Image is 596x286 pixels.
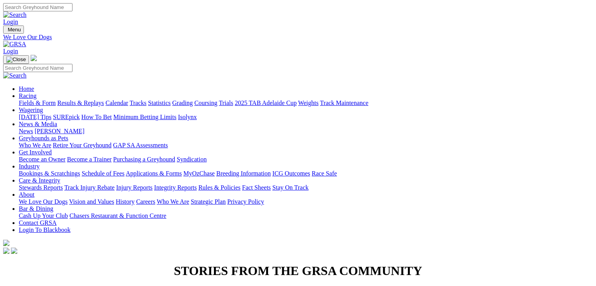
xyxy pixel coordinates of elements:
[227,198,264,205] a: Privacy Policy
[53,114,80,120] a: SUREpick
[19,149,52,156] a: Get Involved
[19,198,593,205] div: About
[19,170,593,177] div: Industry
[19,163,40,170] a: Industry
[3,3,72,11] input: Search
[126,170,182,177] a: Applications & Forms
[113,114,176,120] a: Minimum Betting Limits
[157,198,189,205] a: Who We Are
[198,184,241,191] a: Rules & Policies
[69,212,166,219] a: Chasers Restaurant & Function Centre
[130,100,147,106] a: Tracks
[19,198,67,205] a: We Love Our Dogs
[53,142,112,148] a: Retire Your Greyhound
[19,107,43,113] a: Wagering
[172,100,193,106] a: Grading
[67,156,112,163] a: Become a Trainer
[113,142,168,148] a: GAP SA Assessments
[3,264,593,278] h1: STORIES FROM THE GRSA COMMUNITY
[19,184,63,191] a: Stewards Reports
[242,184,271,191] a: Fact Sheets
[19,142,51,148] a: Who We Are
[19,212,68,219] a: Cash Up Your Club
[64,184,114,191] a: Track Injury Rebate
[3,248,9,254] img: facebook.svg
[19,142,593,149] div: Greyhounds as Pets
[3,240,9,246] img: logo-grsa-white.png
[34,128,84,134] a: [PERSON_NAME]
[235,100,297,106] a: 2025 TAB Adelaide Cup
[136,198,155,205] a: Careers
[69,198,114,205] a: Vision and Values
[19,226,71,233] a: Login To Blackbook
[11,248,17,254] img: twitter.svg
[57,100,104,106] a: Results & Replays
[3,11,27,18] img: Search
[116,184,152,191] a: Injury Reports
[19,100,593,107] div: Racing
[31,55,37,61] img: logo-grsa-white.png
[298,100,319,106] a: Weights
[19,156,65,163] a: Become an Owner
[219,100,233,106] a: Trials
[3,18,18,25] a: Login
[216,170,271,177] a: Breeding Information
[19,205,53,212] a: Bar & Dining
[105,100,128,106] a: Calendar
[312,170,337,177] a: Race Safe
[320,100,368,106] a: Track Maintenance
[3,55,29,64] button: Toggle navigation
[19,177,60,184] a: Care & Integrity
[19,114,593,121] div: Wagering
[19,85,34,92] a: Home
[19,135,68,141] a: Greyhounds as Pets
[113,156,175,163] a: Purchasing a Greyhound
[19,212,593,219] div: Bar & Dining
[19,219,56,226] a: Contact GRSA
[272,170,310,177] a: ICG Outcomes
[8,27,21,33] span: Menu
[148,100,171,106] a: Statistics
[3,64,72,72] input: Search
[19,128,593,135] div: News & Media
[19,92,36,99] a: Racing
[19,191,34,198] a: About
[19,121,57,127] a: News & Media
[116,198,134,205] a: History
[272,184,308,191] a: Stay On Track
[6,56,26,63] img: Close
[177,156,207,163] a: Syndication
[194,100,217,106] a: Coursing
[154,184,197,191] a: Integrity Reports
[178,114,197,120] a: Isolynx
[19,114,51,120] a: [DATE] Tips
[3,34,593,41] a: We Love Our Dogs
[19,128,33,134] a: News
[19,156,593,163] div: Get Involved
[19,100,56,106] a: Fields & Form
[19,170,80,177] a: Bookings & Scratchings
[183,170,215,177] a: MyOzChase
[82,170,124,177] a: Schedule of Fees
[19,184,593,191] div: Care & Integrity
[3,48,18,54] a: Login
[191,198,226,205] a: Strategic Plan
[3,72,27,79] img: Search
[3,25,24,34] button: Toggle navigation
[82,114,112,120] a: How To Bet
[3,41,26,48] img: GRSA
